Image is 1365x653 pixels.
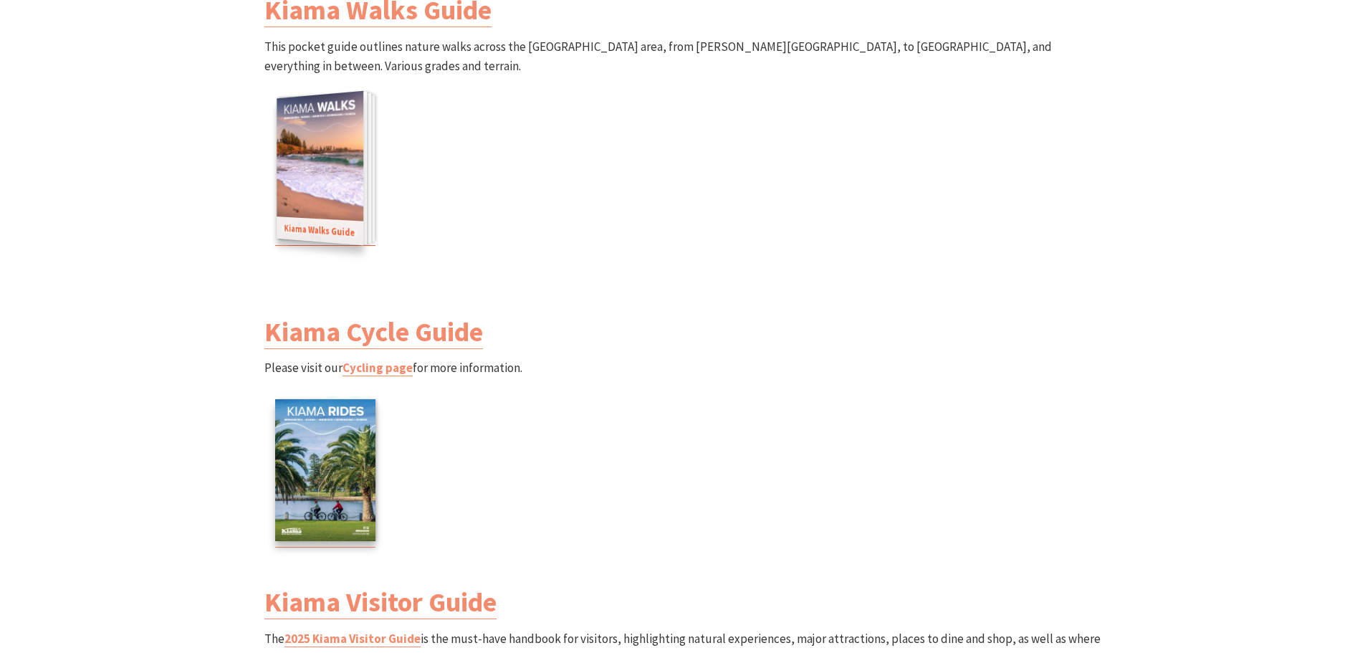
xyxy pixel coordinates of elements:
span: Kiama Walks Guide [277,217,363,246]
p: This pocket guide outlines nature walks across the [GEOGRAPHIC_DATA] area, from [PERSON_NAME][GEO... [264,37,1101,257]
a: 2025 Kiama Visitor Guide [284,631,421,647]
img: Kiama Cycling Guide [275,399,375,541]
img: Kiama Walks Guide [277,91,363,245]
a: Kiama Visitor Guide [264,585,497,619]
p: Please visit our for more information. [264,358,1101,558]
a: Kiama Cycling Guide [275,399,375,548]
a: Kiama Walks GuideKiama Walks Guide [275,97,375,246]
a: Cycling page [343,360,413,376]
a: Kiama Cycle Guide [264,315,483,349]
